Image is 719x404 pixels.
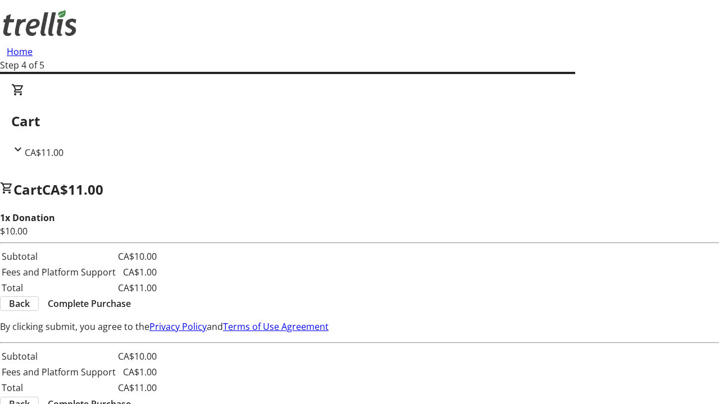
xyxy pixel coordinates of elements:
td: Fees and Platform Support [1,365,116,379]
td: Subtotal [1,349,116,364]
span: CA$11.00 [42,180,103,199]
td: CA$1.00 [117,265,157,279]
td: CA$10.00 [117,249,157,264]
span: Complete Purchase [48,297,131,310]
td: CA$10.00 [117,349,157,364]
td: Fees and Platform Support [1,265,116,279]
span: Cart [13,180,42,199]
td: CA$11.00 [117,281,157,295]
td: Subtotal [1,249,116,264]
td: Total [1,380,116,395]
a: Terms of Use Agreement [223,320,329,333]
td: CA$1.00 [117,365,157,379]
a: Privacy Policy [149,320,207,333]
td: CA$11.00 [117,380,157,395]
span: Back [9,297,30,310]
button: Complete Purchase [39,297,140,310]
td: Total [1,281,116,295]
div: CartCA$11.00 [11,83,708,159]
span: CA$11.00 [25,146,63,159]
h2: Cart [11,111,708,131]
